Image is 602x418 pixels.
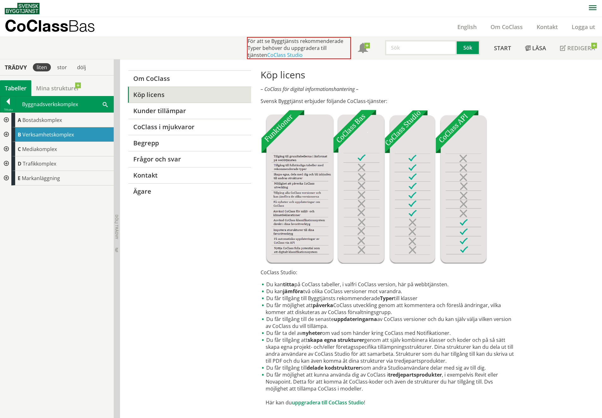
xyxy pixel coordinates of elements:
[283,281,294,288] strong: titta
[23,160,56,167] span: Trafikkomplex
[283,288,303,295] strong: jämföra
[261,69,516,81] h1: Köp licens
[484,23,530,31] a: Om CoClass
[261,281,516,288] li: Du kan på CoClass tabeller, i valfri CoClass version, här på webbtjänsten.
[494,44,511,52] span: Start
[313,302,333,309] strong: påverka
[22,175,60,182] span: Markanläggning
[567,44,595,52] span: Redigera
[5,17,109,37] a: CoClassBas
[261,364,516,371] li: Du får tillgång till som andra Studioanvändare delar med sig av till dig.
[450,23,484,31] a: English
[261,98,516,105] p: Svensk Byggtjänst erbjuder följande CoClass-tjänster:
[68,16,95,35] span: Bas
[103,101,108,107] span: Sök i tabellen
[53,63,71,71] div: stor
[261,330,516,336] li: Du får ta del av om vad som händer kring CoClass med Notifikationer.
[261,336,516,364] li: Du får tillgång att genom att själv kombinera klasser och koder och på så sätt skapa egna projekt...
[18,160,21,167] span: D
[5,22,95,29] p: CoClass
[128,167,251,183] a: Kontakt
[247,37,351,59] div: För att se Byggtjänsts rekommenderade Typer behöver du uppgradera till tjänsten
[334,316,377,323] strong: uppdateringarna
[302,330,322,336] strong: nyheter
[128,87,251,103] a: Köp licens
[18,117,21,124] span: A
[532,44,546,52] span: Läsa
[530,23,565,31] a: Kontakt
[16,96,113,112] div: Byggnadsverkskomplex
[128,103,251,119] a: Kunder tillämpar
[1,64,30,71] div: Trädvy
[457,40,480,55] button: Sök
[261,288,516,295] li: Du kan två olika CoClass versioner mot varandra.
[267,51,303,58] a: CoClass Studio
[128,151,251,167] a: Frågor och svar
[261,371,516,406] li: Du får möjlighet att kunna använda dig av CoClass i , i exempelvis Revit eller Novapoint. Detta f...
[261,302,516,316] li: Du får möjlighet att CoClass utveckling genom att kommentera och föreslå ändringar, vilka kommer ...
[308,336,364,343] strong: skapa egna strukturer
[114,215,119,239] span: Dölj trädvy
[0,107,16,112] div: Tillbaka
[261,110,487,264] img: Tjnster-Tabell_CoClassBas-Studio-API2022-12-22.jpg
[553,37,602,59] a: Redigera
[33,63,51,71] div: liten
[22,131,74,138] span: Verksamhetskomplex
[380,295,394,302] strong: Typer
[128,183,251,199] a: Ägare
[518,37,553,59] a: Läsa
[261,269,516,276] p: CoClass Studio:
[18,131,21,138] span: B
[73,63,90,71] div: dölj
[261,86,358,93] em: – CoClass för digital informationshantering –
[565,23,602,31] a: Logga ut
[18,146,21,153] span: C
[292,399,364,406] a: uppgradera till CoClass Studio
[31,80,84,96] a: Mina strukturer
[18,175,21,182] span: E
[5,3,39,14] img: Svensk Byggtjänst
[22,117,62,124] span: Bostadskomplex
[128,119,251,135] a: CoClass i mjukvaror
[261,295,516,302] li: Du får tillgång till Byggtjänsts rekommenderade till klasser
[128,135,251,151] a: Begrepp
[358,44,368,54] span: Notifikationer
[307,364,361,371] strong: delade kodstrukturer
[22,146,57,153] span: Mediakomplex
[261,316,516,330] li: Du får tillgång till de senaste av CoClass versioner och du kan själv välja vilken version av CoC...
[487,37,518,59] a: Start
[388,371,442,378] strong: tredjepartsprodukter
[385,40,457,55] input: Sök
[128,70,251,87] a: Om CoClass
